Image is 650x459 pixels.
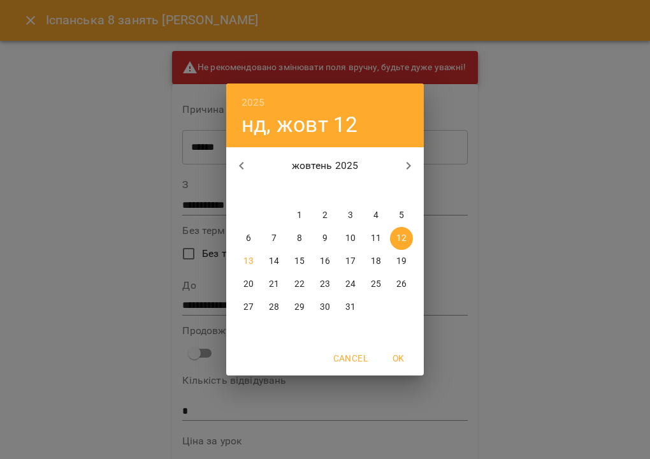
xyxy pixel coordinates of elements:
p: 18 [371,255,381,268]
button: 26 [390,273,413,296]
p: 30 [320,301,330,314]
p: 23 [320,278,330,291]
button: 2 [314,204,336,227]
button: 27 [237,296,260,319]
p: 17 [345,255,356,268]
button: 2025 [242,94,265,112]
p: 11 [371,232,381,245]
span: нд [390,185,413,198]
button: 25 [365,273,387,296]
button: 15 [288,250,311,273]
p: 28 [269,301,279,314]
p: 31 [345,301,356,314]
button: 5 [390,204,413,227]
p: 4 [373,209,379,222]
button: 19 [390,250,413,273]
button: 8 [288,227,311,250]
button: 11 [365,227,387,250]
p: 7 [271,232,277,245]
button: 22 [288,273,311,296]
button: 6 [237,227,260,250]
p: 29 [294,301,305,314]
button: 18 [365,250,387,273]
p: 22 [294,278,305,291]
p: жовтень 2025 [257,158,394,173]
p: 13 [243,255,254,268]
p: 19 [396,255,407,268]
button: 30 [314,296,336,319]
button: 20 [237,273,260,296]
p: 8 [297,232,302,245]
p: 16 [320,255,330,268]
p: 12 [396,232,407,245]
p: 21 [269,278,279,291]
p: 26 [396,278,407,291]
button: Cancel [328,347,373,370]
p: 27 [243,301,254,314]
button: 7 [263,227,285,250]
button: 12 [390,227,413,250]
span: ср [288,185,311,198]
button: 10 [339,227,362,250]
button: 17 [339,250,362,273]
button: 4 [365,204,387,227]
button: 29 [288,296,311,319]
p: 9 [322,232,328,245]
button: 23 [314,273,336,296]
button: 14 [263,250,285,273]
p: 10 [345,232,356,245]
span: сб [365,185,387,198]
span: пт [339,185,362,198]
button: 13 [237,250,260,273]
p: 2 [322,209,328,222]
span: чт [314,185,336,198]
p: 14 [269,255,279,268]
p: 20 [243,278,254,291]
button: 28 [263,296,285,319]
button: 16 [314,250,336,273]
p: 15 [294,255,305,268]
span: пн [237,185,260,198]
p: 1 [297,209,302,222]
button: OK [378,347,419,370]
p: 24 [345,278,356,291]
span: OK [383,351,414,366]
button: 24 [339,273,362,296]
button: нд, жовт 12 [242,112,358,138]
span: вт [263,185,285,198]
p: 25 [371,278,381,291]
button: 31 [339,296,362,319]
p: 6 [246,232,251,245]
button: 21 [263,273,285,296]
button: 9 [314,227,336,250]
button: 3 [339,204,362,227]
p: 5 [399,209,404,222]
span: Cancel [333,351,368,366]
p: 3 [348,209,353,222]
button: 1 [288,204,311,227]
